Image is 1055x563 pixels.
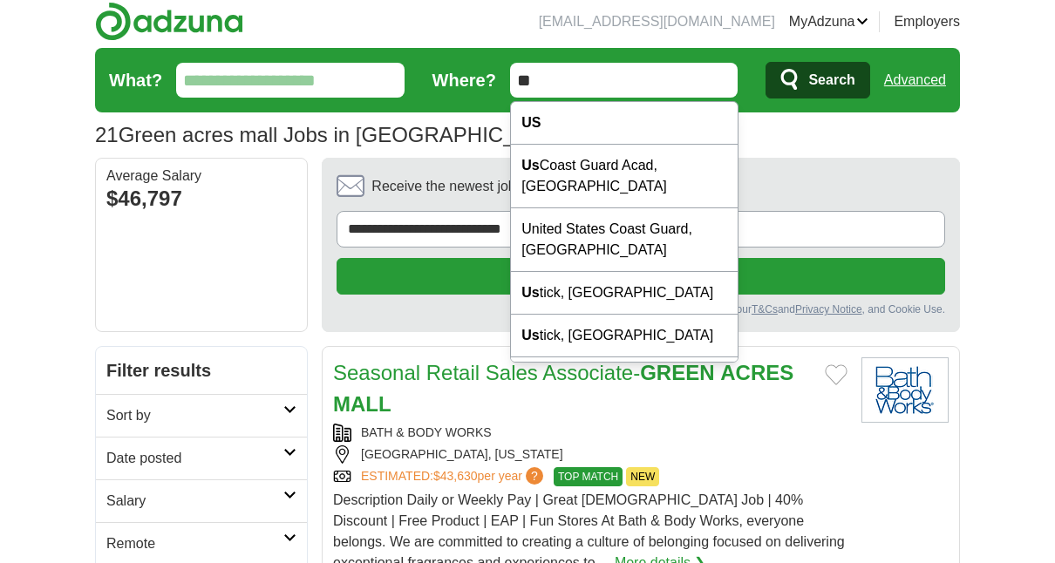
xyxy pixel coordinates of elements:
[433,469,478,483] span: $43,630
[511,145,738,208] div: Coast Guard Acad, [GEOGRAPHIC_DATA]
[752,303,778,315] a: T&Cs
[511,208,738,272] div: United States Coast Guard, [GEOGRAPHIC_DATA]
[511,357,738,421] div: Urbanización ubal, [GEOGRAPHIC_DATA]
[361,425,492,439] a: BATH & BODY WORKS
[511,272,738,315] div: tick, [GEOGRAPHIC_DATA]
[432,67,496,93] label: Where?
[96,479,307,522] a: Salary
[795,303,862,315] a: Privacy Notice
[95,119,119,151] span: 21
[521,158,539,173] strong: Us
[884,63,946,98] a: Advanced
[109,67,162,93] label: What?
[333,392,391,416] strong: MALL
[95,2,243,41] img: Adzuna logo
[626,467,659,486] span: NEW
[106,491,283,512] h2: Salary
[333,361,793,416] a: Seasonal Retail Sales Associate-GREEN ACRES MALL
[521,328,539,343] strong: Us
[337,258,945,295] button: Create alert
[106,405,283,426] h2: Sort by
[521,115,541,130] strong: US
[337,302,945,317] div: By creating an alert, you agree to our and , and Cookie Use.
[640,361,714,384] strong: GREEN
[106,448,283,469] h2: Date posted
[808,63,854,98] span: Search
[96,347,307,394] h2: Filter results
[96,437,307,479] a: Date posted
[521,285,539,300] strong: Us
[106,533,283,554] h2: Remote
[861,357,949,423] img: Bath & Body Works logo
[371,176,670,197] span: Receive the newest jobs for this search :
[96,394,307,437] a: Sort by
[95,123,574,146] h1: Green acres mall Jobs in [GEOGRAPHIC_DATA]
[106,169,296,183] div: Average Salary
[511,315,738,357] div: tick, [GEOGRAPHIC_DATA]
[526,467,543,485] span: ?
[766,62,869,98] button: Search
[106,183,296,214] div: $46,797
[539,11,775,32] li: [EMAIL_ADDRESS][DOMAIN_NAME]
[789,11,869,32] a: MyAdzuna
[361,467,547,486] a: ESTIMATED:$43,630per year?
[720,361,793,384] strong: ACRES
[894,11,960,32] a: Employers
[825,364,847,385] button: Add to favorite jobs
[333,445,847,464] div: [GEOGRAPHIC_DATA], [US_STATE]
[554,467,623,486] span: TOP MATCH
